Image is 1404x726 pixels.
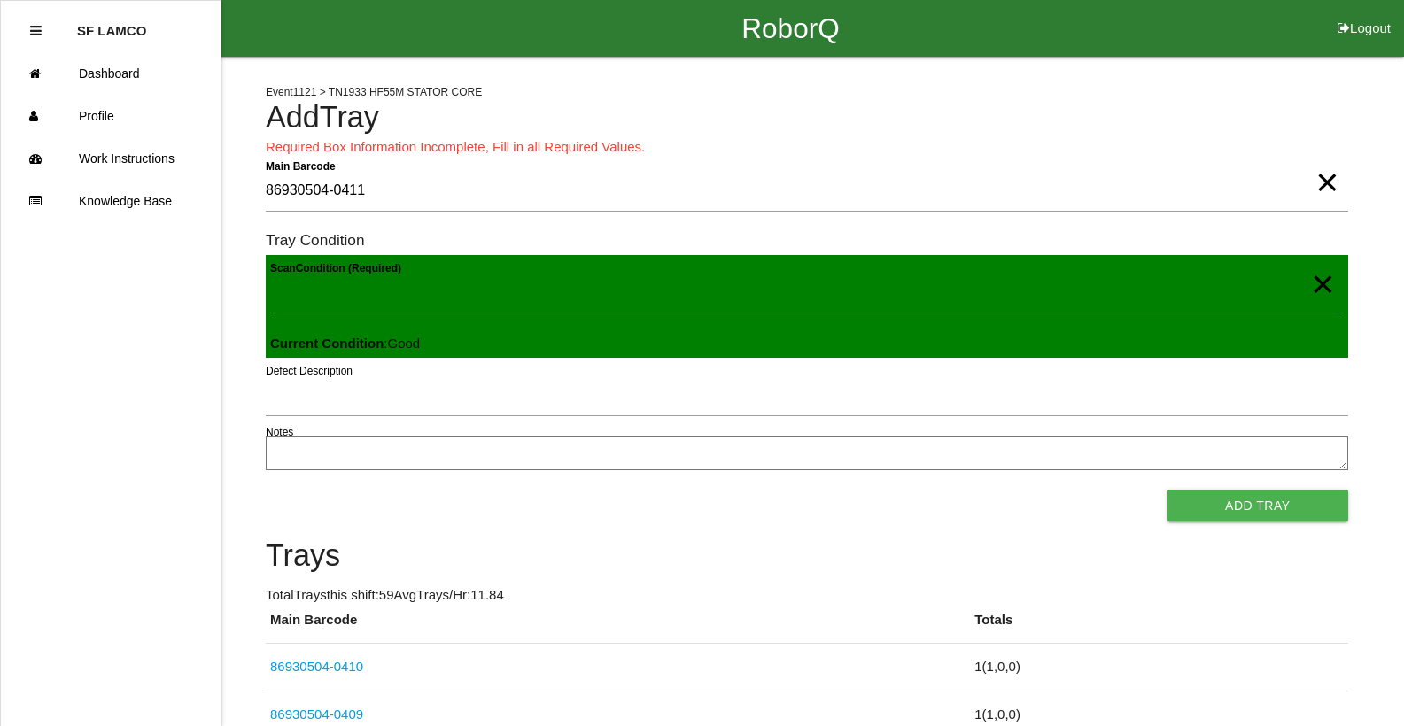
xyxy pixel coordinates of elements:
a: Work Instructions [1,137,221,180]
label: Notes [266,424,293,440]
a: Profile [1,95,221,137]
td: 1 ( 1 , 0 , 0 ) [970,644,1347,691]
span: : Good [270,336,420,351]
span: Clear Input [1311,249,1334,284]
th: Main Barcode [266,610,970,644]
h6: Tray Condition [266,232,1348,249]
span: Clear Input [1315,147,1338,182]
p: SF LAMCO [77,10,146,38]
b: Scan Condition (Required) [270,261,401,274]
label: Defect Description [266,363,353,379]
input: Required [266,171,1348,212]
span: Event 1121 > TN1933 HF55M STATOR CORE [266,86,482,98]
a: 86930504-0409 [270,707,363,722]
b: Main Barcode [266,159,336,172]
a: 86930504-0410 [270,659,363,674]
a: Knowledge Base [1,180,221,222]
h4: Trays [266,539,1348,573]
p: Total Trays this shift: 59 Avg Trays /Hr: 11.84 [266,585,1348,606]
b: Current Condition [270,336,384,351]
p: Required Box Information Incomplete, Fill in all Required Values. [266,137,1348,158]
a: Dashboard [1,52,221,95]
th: Totals [970,610,1347,644]
div: Close [30,10,42,52]
h4: Add Tray [266,101,1348,135]
button: Add Tray [1167,490,1348,521]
